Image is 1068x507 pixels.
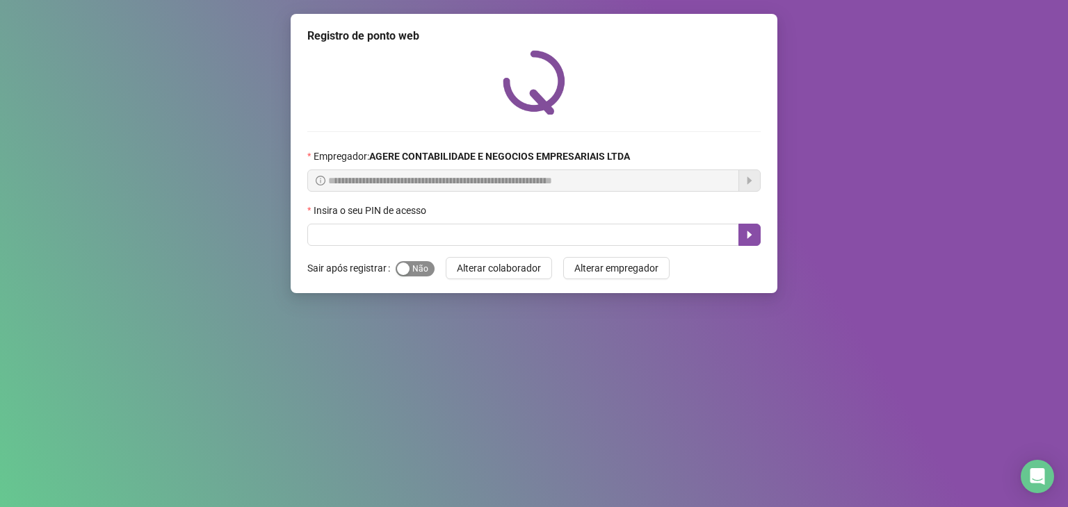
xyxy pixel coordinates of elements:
[503,50,565,115] img: QRPoint
[457,260,541,276] span: Alterar colaborador
[307,203,435,218] label: Insira o seu PIN de acesso
[369,151,630,162] strong: AGERE CONTABILIDADE E NEGOCIOS EMPRESARIAIS LTDA
[307,28,761,44] div: Registro de ponto web
[314,149,630,164] span: Empregador :
[1021,460,1054,493] div: Open Intercom Messenger
[316,176,325,185] span: info-circle
[744,229,755,240] span: caret-right
[563,257,670,279] button: Alterar empregador
[446,257,552,279] button: Alterar colaborador
[307,257,396,279] label: Sair após registrar
[574,260,658,276] span: Alterar empregador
